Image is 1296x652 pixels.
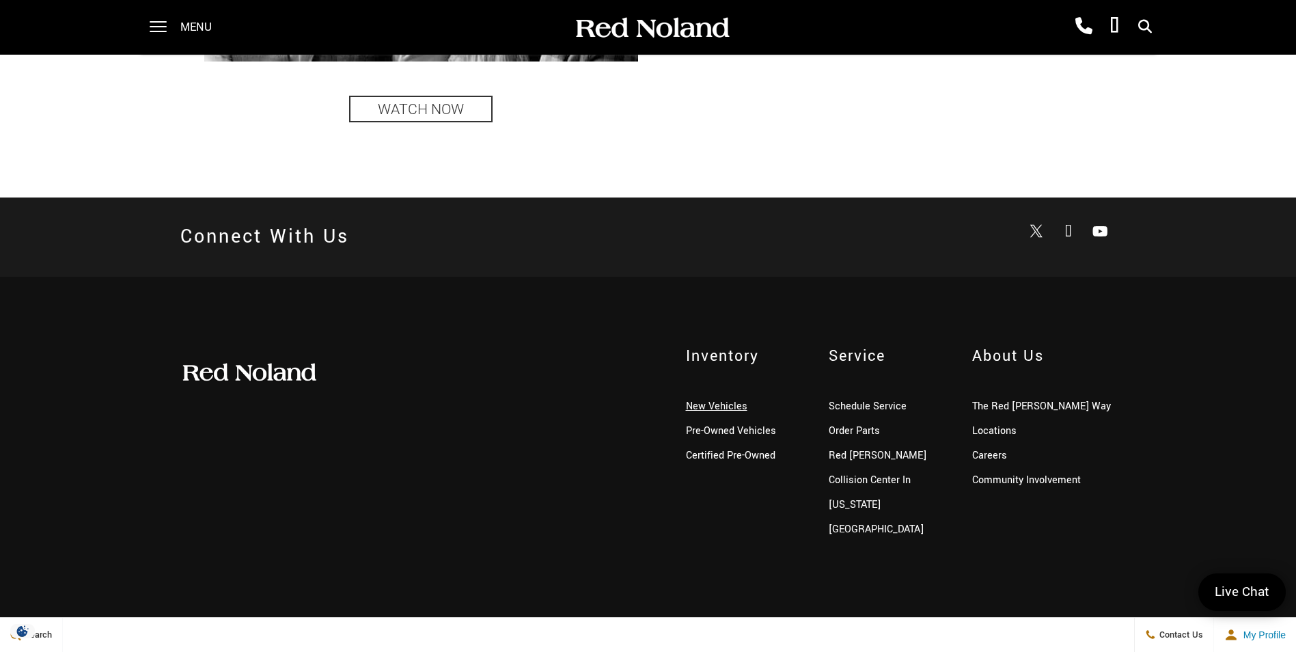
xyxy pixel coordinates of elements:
[1238,629,1286,640] span: My Profile
[829,448,926,536] a: Red [PERSON_NAME] Collision Center In [US_STATE][GEOGRAPHIC_DATA]
[686,399,747,413] a: New Vehicles
[686,448,775,463] a: Certified Pre-Owned
[972,473,1081,487] a: Community Involvement
[573,16,730,40] img: Red Noland Auto Group
[349,96,493,122] a: Watch Now
[829,399,907,413] a: Schedule Service
[7,624,38,638] section: Click to Open Cookie Consent Modal
[829,345,952,367] span: Service
[1055,218,1082,245] a: Open Facebook in a new window
[972,399,1111,413] a: The Red [PERSON_NAME] Way
[972,345,1116,367] span: About Us
[829,424,880,438] a: Order Parts
[180,362,317,383] img: Red Noland Auto Group
[686,345,809,367] span: Inventory
[972,424,1017,438] a: Locations
[686,424,776,438] a: Pre-Owned Vehicles
[1198,573,1286,611] a: Live Chat
[7,624,38,638] img: Opt-Out Icon
[1214,618,1296,652] button: Open user profile menu
[1156,629,1203,641] span: Contact Us
[972,448,1007,463] a: Careers
[180,218,349,256] h2: Connect With Us
[1208,583,1276,601] span: Live Chat
[1087,218,1114,245] a: Open Youtube-play in a new window
[1023,219,1050,246] a: Open Twitter in a new window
